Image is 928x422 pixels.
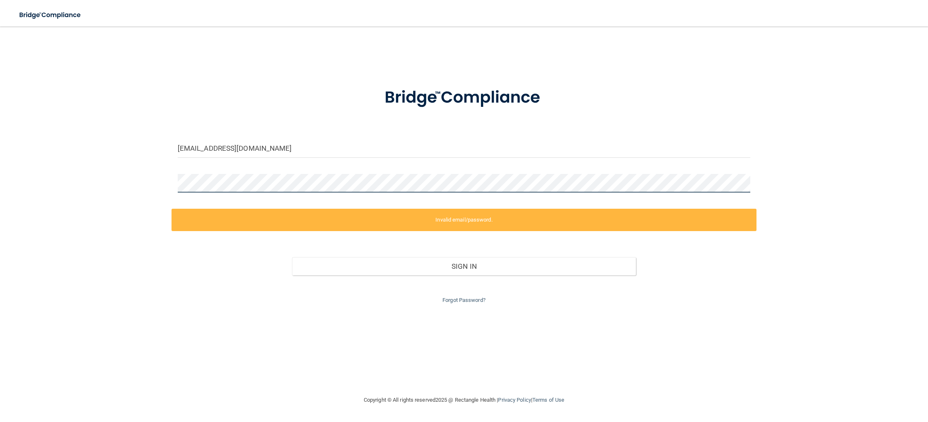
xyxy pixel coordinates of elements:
a: Terms of Use [532,397,564,403]
button: Sign In [292,257,636,275]
img: bridge_compliance_login_screen.278c3ca4.svg [12,7,89,24]
label: Invalid email/password. [172,209,756,231]
img: bridge_compliance_login_screen.278c3ca4.svg [367,76,561,119]
div: Copyright © All rights reserved 2025 @ Rectangle Health | | [313,387,615,413]
iframe: Drift Widget Chat Controller [785,363,918,396]
a: Privacy Policy [498,397,531,403]
input: Email [178,139,750,158]
a: Forgot Password? [442,297,486,303]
